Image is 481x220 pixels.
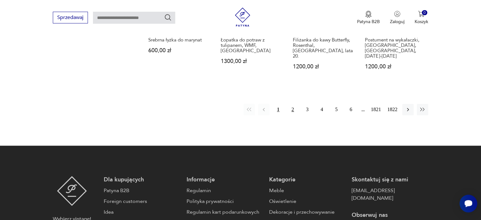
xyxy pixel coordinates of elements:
a: Oświetlenie [269,198,345,205]
p: Skontaktuj się z nami [352,176,428,184]
p: 600,00 zł [148,48,208,53]
h3: Srebrna łyżka do marynat [148,37,208,43]
a: Idea [104,208,180,216]
button: 5 [331,104,342,115]
a: Dekoracje i przechowywanie [269,208,345,216]
img: Patyna - sklep z meblami i dekoracjami vintage [57,176,87,206]
button: 1821 [369,104,383,115]
button: Szukaj [164,14,172,21]
button: Zaloguj [390,11,404,25]
a: Regulamin [187,187,263,194]
p: Koszyk [415,19,428,25]
button: 2 [287,104,299,115]
a: Meble [269,187,345,194]
h3: Filiżanka do kawy Butterfly, Rosenthal, [GEOGRAPHIC_DATA], lata 20. [293,37,353,59]
a: [EMAIL_ADDRESS][DOMAIN_NAME] [352,187,428,202]
a: Ikona medaluPatyna B2B [357,11,380,25]
button: Patyna B2B [357,11,380,25]
button: 0Koszyk [415,11,428,25]
img: Ikonka użytkownika [394,11,400,17]
p: 1200,00 zł [365,64,425,69]
button: 1822 [386,104,399,115]
button: 4 [316,104,328,115]
p: 1200,00 zł [293,64,353,69]
a: Polityka prywatności [187,198,263,205]
p: Kategorie [269,176,345,184]
button: Sprzedawaj [53,12,88,23]
img: Ikona medalu [365,11,372,18]
a: Regulamin kart podarunkowych [187,208,263,216]
a: Foreign customers [104,198,180,205]
div: 0 [422,10,427,16]
img: Patyna - sklep z meblami i dekoracjami vintage [233,8,252,27]
button: 1 [273,104,284,115]
iframe: Smartsupp widget button [459,195,477,212]
button: 6 [345,104,357,115]
p: Informacje [187,176,263,184]
p: 1300,00 zł [221,59,281,64]
p: Patyna B2B [357,19,380,25]
p: Zaloguj [390,19,404,25]
p: Obserwuj nas [352,211,428,219]
button: 3 [302,104,313,115]
a: Sprzedawaj [53,16,88,20]
img: Ikona koszyka [418,11,424,17]
h3: Postument na wykałaczki, [GEOGRAPHIC_DATA], [GEOGRAPHIC_DATA], [DATE]-[DATE] [365,37,425,59]
p: Dla kupujących [104,176,180,184]
a: Patyna B2B [104,187,180,194]
h3: Łopatka do potraw z tulipanem, WMF, [GEOGRAPHIC_DATA] [221,37,281,53]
